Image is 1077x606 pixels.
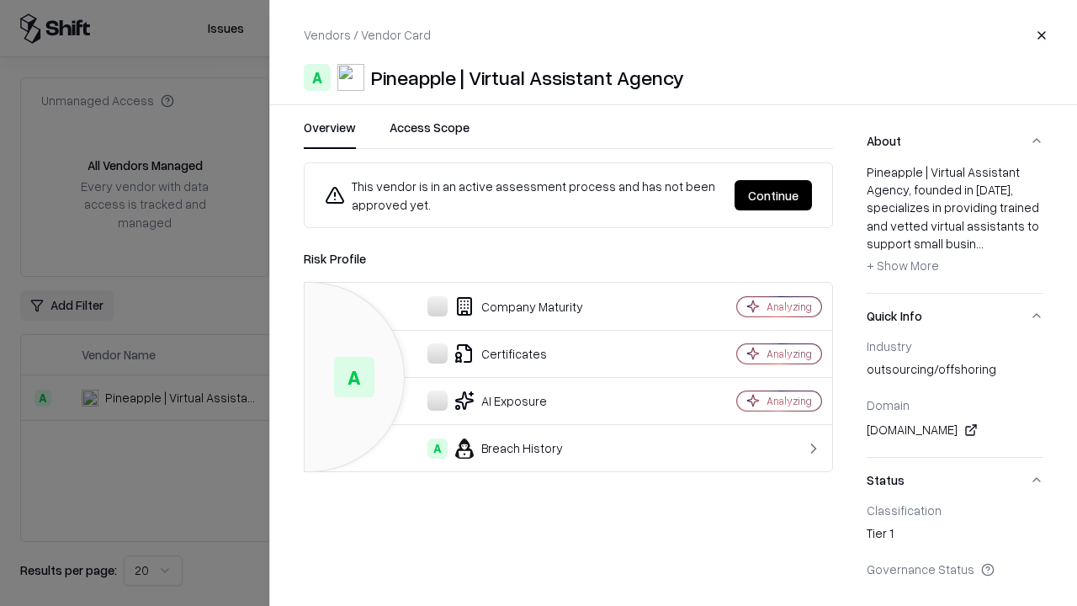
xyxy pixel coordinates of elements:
button: Continue [735,180,812,210]
span: ... [976,236,984,251]
button: Overview [304,119,356,149]
div: About [867,163,1043,293]
div: Breach History [318,439,678,459]
button: Quick Info [867,294,1043,338]
span: + Show More [867,258,939,273]
div: Analyzing [767,347,812,361]
div: A [334,357,374,397]
div: Pineapple | Virtual Assistant Agency, founded in [DATE], specializes in providing trained and vet... [867,163,1043,279]
div: Analyzing [767,300,812,314]
div: Domain [867,397,1043,412]
div: This vendor is in an active assessment process and has not been approved yet. [325,177,721,214]
div: Classification [867,502,1043,518]
div: [DOMAIN_NAME] [867,420,1043,440]
img: Pineapple | Virtual Assistant Agency [337,64,364,91]
button: Status [867,458,1043,502]
div: Industry [867,338,1043,353]
button: About [867,119,1043,163]
div: AI Exposure [318,391,678,411]
div: A [427,439,448,459]
div: A [304,64,331,91]
div: Certificates [318,343,678,364]
div: Analyzing [767,394,812,408]
div: Company Maturity [318,296,678,316]
div: outsourcing/offshoring [867,360,1043,384]
div: Governance Status [867,561,1043,577]
div: Pineapple | Virtual Assistant Agency [371,64,684,91]
div: Quick Info [867,338,1043,457]
div: Tier 1 [867,524,1043,548]
button: + Show More [867,252,939,279]
div: Risk Profile [304,248,833,268]
button: Access Scope [390,119,470,149]
p: Vendors / Vendor Card [304,26,431,44]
